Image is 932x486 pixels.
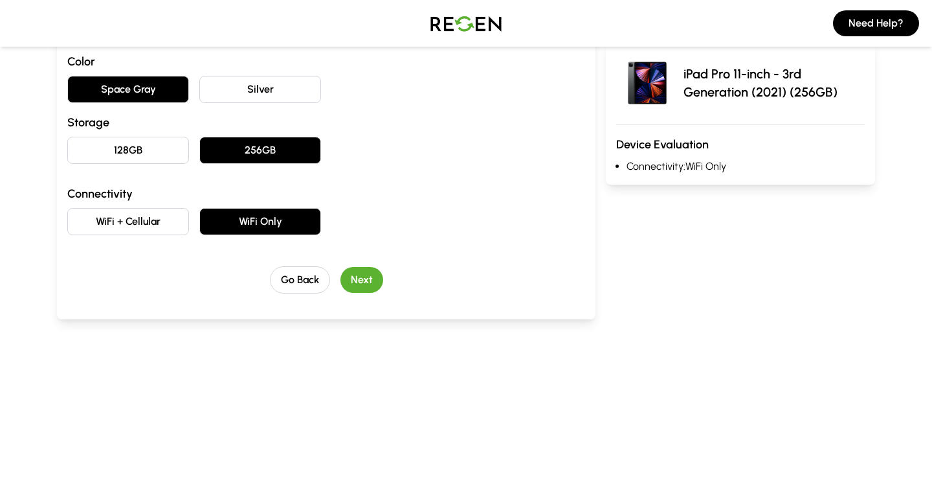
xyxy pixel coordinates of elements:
h3: Color [67,52,585,71]
button: WiFi Only [199,208,321,235]
h3: Storage [67,113,585,132]
button: Next [340,267,383,293]
button: 128GB [67,137,189,164]
button: Go Back [270,266,330,294]
button: WiFi + Cellular [67,208,189,235]
button: 256GB [199,137,321,164]
li: Connectivity: WiFi Only [627,159,865,174]
img: iPad Pro 11-inch - 3rd Generation (2021) [616,52,678,114]
button: Silver [199,76,321,103]
button: Need Help? [833,10,919,36]
button: Space Gray [67,76,189,103]
h3: Connectivity [67,185,585,203]
p: iPad Pro 11-inch - 3rd Generation (2021) (256GB) [683,65,865,101]
h3: Device Evaluation [616,135,865,154]
img: Logo [421,5,511,41]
